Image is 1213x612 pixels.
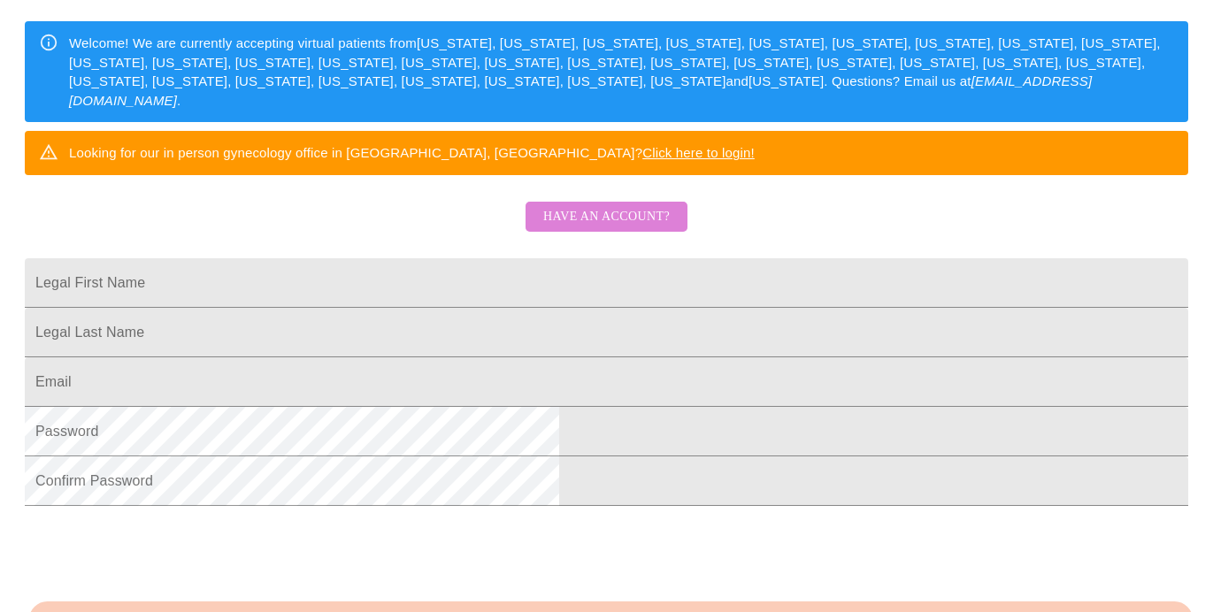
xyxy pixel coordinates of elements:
[543,206,670,228] span: Have an account?
[69,136,755,169] div: Looking for our in person gynecology office in [GEOGRAPHIC_DATA], [GEOGRAPHIC_DATA]?
[69,27,1174,117] div: Welcome! We are currently accepting virtual patients from [US_STATE], [US_STATE], [US_STATE], [US...
[642,145,755,160] a: Click here to login!
[25,515,294,584] iframe: reCAPTCHA
[526,202,687,233] button: Have an account?
[521,221,692,236] a: Have an account?
[69,73,1092,107] em: [EMAIL_ADDRESS][DOMAIN_NAME]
